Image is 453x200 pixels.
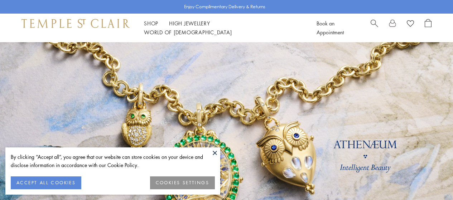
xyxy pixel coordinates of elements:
[317,20,344,36] a: Book an Appointment
[407,19,414,30] a: View Wishlist
[184,3,265,10] p: Enjoy Complimentary Delivery & Returns
[11,153,215,169] div: By clicking “Accept all”, you agree that our website can store cookies on your device and disclos...
[144,29,232,36] a: World of [DEMOGRAPHIC_DATA]World of [DEMOGRAPHIC_DATA]
[417,166,446,193] iframe: Gorgias live chat messenger
[144,20,158,27] a: ShopShop
[150,176,215,189] button: COOKIES SETTINGS
[21,19,130,28] img: Temple St. Clair
[425,19,432,37] a: Open Shopping Bag
[11,176,81,189] button: ACCEPT ALL COOKIES
[169,20,210,27] a: High JewelleryHigh Jewellery
[371,19,378,37] a: Search
[144,19,300,37] nav: Main navigation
